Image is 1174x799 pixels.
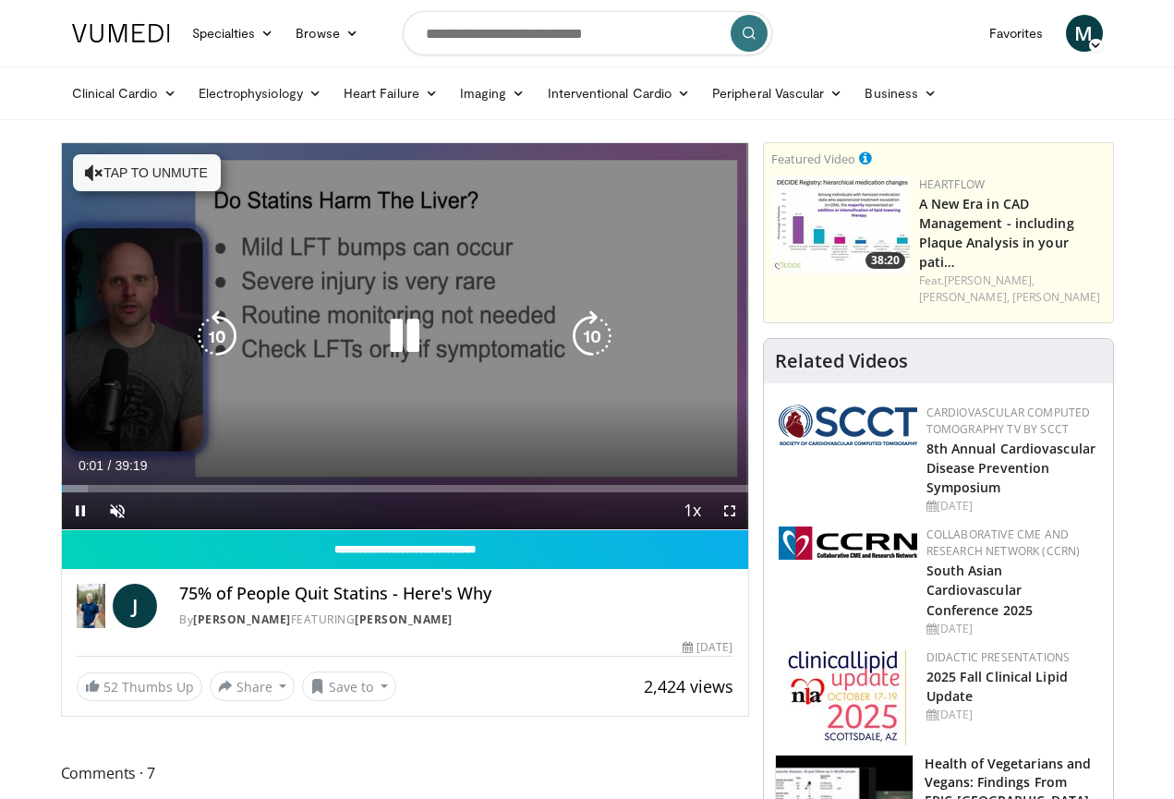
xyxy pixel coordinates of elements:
[181,15,285,52] a: Specialties
[103,678,118,696] span: 52
[853,75,948,112] a: Business
[61,75,188,112] a: Clinical Cardio
[115,458,147,473] span: 39:19
[113,584,157,628] a: J
[188,75,333,112] a: Electrophysiology
[674,492,711,529] button: Playback Rate
[926,621,1098,637] div: [DATE]
[683,639,732,656] div: [DATE]
[644,675,733,697] span: 2,424 views
[284,15,369,52] a: Browse
[926,649,1098,666] div: Didactic Presentations
[926,562,1034,618] a: South Asian Cardiovascular Conference 2025
[919,289,1010,305] a: [PERSON_NAME],
[62,143,748,530] video-js: Video Player
[355,611,453,627] a: [PERSON_NAME]
[333,75,449,112] a: Heart Failure
[771,176,910,273] a: 38:20
[537,75,702,112] a: Interventional Cardio
[919,272,1106,306] div: Feat.
[926,440,1096,496] a: 8th Annual Cardiovascular Disease Prevention Symposium
[865,252,905,269] span: 38:20
[701,75,853,112] a: Peripheral Vascular
[179,611,732,628] div: By FEATURING
[72,24,170,42] img: VuMedi Logo
[779,405,917,445] img: 51a70120-4f25-49cc-93a4-67582377e75f.png.150x105_q85_autocrop_double_scale_upscale_version-0.2.png
[1066,15,1103,52] a: M
[77,584,106,628] img: Dr. Jordan Rennicke
[99,492,136,529] button: Unmute
[62,492,99,529] button: Pause
[779,527,917,560] img: a04ee3ba-8487-4636-b0fb-5e8d268f3737.png.150x105_q85_autocrop_double_scale_upscale_version-0.2.png
[73,154,221,191] button: Tap to unmute
[403,11,772,55] input: Search topics, interventions
[944,272,1035,288] a: [PERSON_NAME],
[108,458,112,473] span: /
[788,649,907,746] img: d65bce67-f81a-47c5-b47d-7b8806b59ca8.jpg.150x105_q85_autocrop_double_scale_upscale_version-0.2.jpg
[926,668,1068,705] a: 2025 Fall Clinical Lipid Update
[926,405,1091,437] a: Cardiovascular Computed Tomography TV by SCCT
[978,15,1055,52] a: Favorites
[77,672,202,701] a: 52 Thumbs Up
[926,498,1098,515] div: [DATE]
[919,176,986,192] a: Heartflow
[62,485,748,492] div: Progress Bar
[179,584,732,604] h4: 75% of People Quit Statins - Here's Why
[1012,289,1100,305] a: [PERSON_NAME]
[302,672,396,701] button: Save to
[193,611,291,627] a: [PERSON_NAME]
[210,672,296,701] button: Share
[771,151,855,167] small: Featured Video
[775,350,908,372] h4: Related Videos
[926,527,1081,559] a: Collaborative CME and Research Network (CCRN)
[711,492,748,529] button: Fullscreen
[61,761,749,785] span: Comments 7
[449,75,537,112] a: Imaging
[771,176,910,273] img: 738d0e2d-290f-4d89-8861-908fb8b721dc.150x105_q85_crop-smart_upscale.jpg
[919,195,1074,271] a: A New Era in CAD Management - including Plaque Analysis in your pati…
[79,458,103,473] span: 0:01
[926,707,1098,723] div: [DATE]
